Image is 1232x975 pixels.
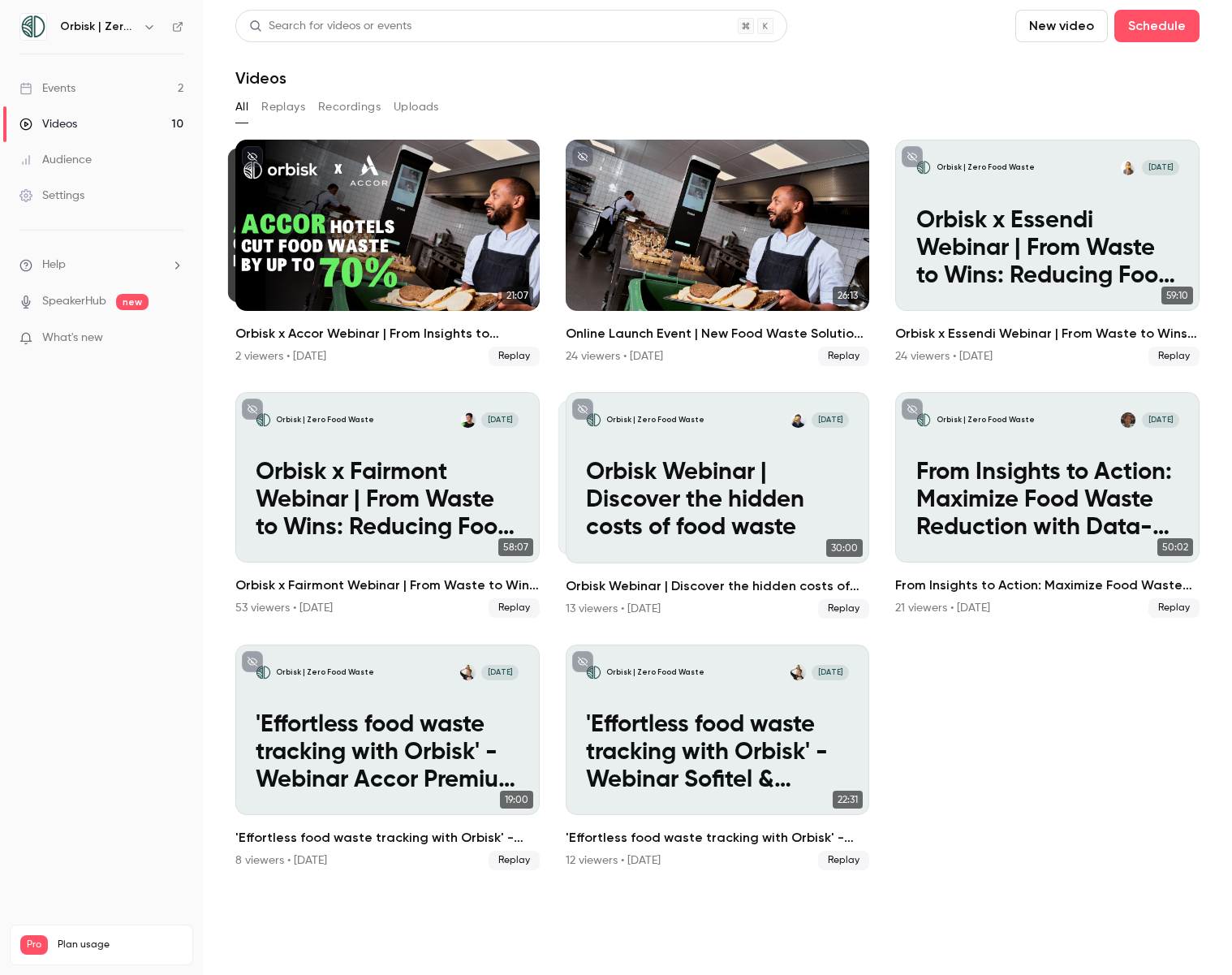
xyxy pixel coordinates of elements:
button: unpublished [242,651,263,672]
button: unpublished [572,399,593,420]
p: Orbisk x Fairmont Webinar | From Waste to Wins: Reducing Food Waste Across Fairmont Hotels [256,459,519,542]
span: new [116,294,149,310]
span: [DATE] [812,665,849,680]
span: Replay [1148,347,1200,366]
li: help-dropdown-opener [19,257,183,274]
li: Online Launch Event | New Food Waste Solutions for Every Kitchen [566,140,870,366]
li: Orbisk x Accor Webinar | From Insights to Actions: Create Your Personalized Food Waste Plan with ... [235,140,540,366]
div: 24 viewers • [DATE] [895,348,993,365]
span: 19:00 [500,791,533,809]
p: Orbisk x Essendi Webinar | From Waste to Wins: Reducing Food Waste Across Essendi Hotels [916,208,1179,291]
p: Orbisk | Zero Food Waste [276,415,374,425]
a: Orbisk x Essendi Webinar | From Waste to Wins: Reducing Food Waste Across Essendi HotelsOrbisk | ... [895,140,1200,366]
span: 26:13 [833,287,863,304]
h2: Orbisk x Fairmont Webinar | From Waste to Wins: Reducing Food Waste Across Fairmont Hotels [235,576,540,595]
p: Orbisk | Zero Food Waste [606,667,704,678]
div: Videos [19,116,77,132]
span: What's new [42,330,103,347]
div: 2 viewers • [DATE] [235,348,326,365]
a: SpeakerHub [42,293,106,310]
section: Videos [235,10,1200,965]
div: Search for videos or events [249,18,411,35]
a: Orbisk Webinar | Discover the hidden costs of food wasteOrbisk | Zero Food WasteStijn Brand[DATE]... [566,392,870,619]
img: James Batacan [1121,412,1136,428]
button: Recordings [318,94,381,120]
h2: Orbisk x Essendi Webinar | From Waste to Wins: Reducing Food Waste Across Essendi Hotels [895,324,1200,343]
li: 'Effortless food waste tracking with Orbisk' - Webinar Sofitel & MGallery - 31st March [566,645,870,871]
button: Replays [261,94,305,120]
span: Replay [489,851,540,870]
li: Orbisk x Essendi Webinar | From Waste to Wins: Reducing Food Waste Across Essendi Hotels [895,140,1200,366]
h6: Orbisk | Zero Food Waste [60,19,136,35]
li: Orbisk x Fairmont Webinar | From Waste to Wins: Reducing Food Waste Across Fairmont Hotels [235,392,540,619]
span: 59:10 [1161,287,1193,304]
img: Lola Slager [790,665,806,680]
a: 26:13Online Launch Event | New Food Waste Solutions for Every Kitchen24 viewers • [DATE]Replay [566,140,870,366]
span: 21:07 [502,287,533,304]
img: Dominique Vogelzang [1121,160,1136,175]
button: New video [1015,10,1108,42]
a: Orbisk x Fairmont Webinar | From Waste to Wins: Reducing Food Waste Across Fairmont HotelsOrbisk ... [235,392,540,619]
a: 21:0721:07Orbisk x Accor Webinar | From Insights to Actions: Create Your Personalized Food Waste ... [235,140,540,366]
button: unpublished [572,146,593,167]
li: Orbisk Webinar | Discover the hidden costs of food waste [566,392,870,619]
h2: From Insights to Action: Maximize Food Waste Reduction with Data-Driven Insights - Orbisk Webinar... [895,576,1200,595]
button: All [235,94,248,120]
div: 53 viewers • [DATE] [235,600,333,616]
span: [DATE] [481,412,519,428]
h2: Orbisk x Accor Webinar | From Insights to Actions: Create Your Personalized Food Waste Plan with ... [235,324,540,343]
a: 'Effortless food waste tracking with Orbisk' - Webinar Sofitel & MGallery - 31st MarchOrbisk | Ze... [566,645,870,871]
img: 'Effortless food waste tracking with Orbisk' - Webinar Sofitel & MGallery - 31st March [586,665,601,680]
p: 'Effortless food waste tracking with Orbisk' - Webinar Sofitel & MGallery - [DATE] [586,712,849,795]
iframe: Noticeable Trigger [164,331,183,346]
span: 30:00 [826,539,863,557]
div: 13 viewers • [DATE] [566,601,661,617]
span: 58:07 [498,538,533,556]
span: Replay [1148,598,1200,618]
img: Orbisk x Essendi Webinar | From Waste to Wins: Reducing Food Waste Across Essendi Hotels [916,160,932,175]
h2: 'Effortless food waste tracking with Orbisk' - Webinar Accor Premium / Midscale / Economy - [DATE] [235,828,540,848]
span: [DATE] [1142,412,1179,428]
span: Replay [489,347,540,366]
img: Orbisk | Zero Food Waste [20,14,46,40]
img: Orbisk Webinar | Discover the hidden costs of food waste [586,412,601,428]
span: [DATE] [481,665,519,680]
h2: 'Effortless food waste tracking with Orbisk' - Webinar Sofitel & MGallery - [DATE] [566,828,870,848]
span: 50:02 [1157,538,1193,556]
div: Events [19,80,75,97]
button: unpublished [902,399,923,420]
p: From Insights to Action: Maximize Food Waste Reduction with Data-Driven Insights - Orbisk Webinar... [916,459,1179,542]
div: 8 viewers • [DATE] [235,852,327,869]
p: Orbisk | Zero Food Waste [937,415,1035,425]
img: From Insights to Action: Maximize Food Waste Reduction with Data-Driven Insights - Orbisk Webinar... [916,412,932,428]
p: Orbisk | Zero Food Waste [937,162,1035,173]
button: Schedule [1114,10,1200,42]
img: 'Effortless food waste tracking with Orbisk' - Webinar Accor Premium / Midscale / Economy - 1st o... [256,665,271,680]
span: [DATE] [1142,160,1179,175]
button: unpublished [572,651,593,672]
img: Leon Sparmann [460,412,476,428]
button: unpublished [902,146,923,167]
a: From Insights to Action: Maximize Food Waste Reduction with Data-Driven Insights - Orbisk Webinar... [895,392,1200,619]
span: Replay [489,598,540,618]
span: Replay [818,347,869,366]
a: 'Effortless food waste tracking with Orbisk' - Webinar Accor Premium / Midscale / Economy - 1st o... [235,645,540,871]
ul: Videos [235,140,1200,870]
h2: Orbisk Webinar | Discover the hidden costs of food waste [566,576,870,596]
p: Orbisk Webinar | Discover the hidden costs of food waste [586,459,849,542]
p: 'Effortless food waste tracking with Orbisk' - Webinar Accor Premium / Midscale / Economy - [DATE] [256,712,519,795]
button: unpublished [242,146,263,167]
span: [DATE] [812,412,849,428]
button: unpublished [242,399,263,420]
h1: Videos [235,68,286,88]
span: Plan usage [58,938,183,951]
div: 12 viewers • [DATE] [566,852,661,869]
img: Stijn Brand [790,412,806,428]
div: Audience [19,152,92,168]
p: Orbisk | Zero Food Waste [276,667,374,678]
span: Help [42,257,66,274]
span: Pro [20,935,48,955]
div: Settings [19,188,84,204]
